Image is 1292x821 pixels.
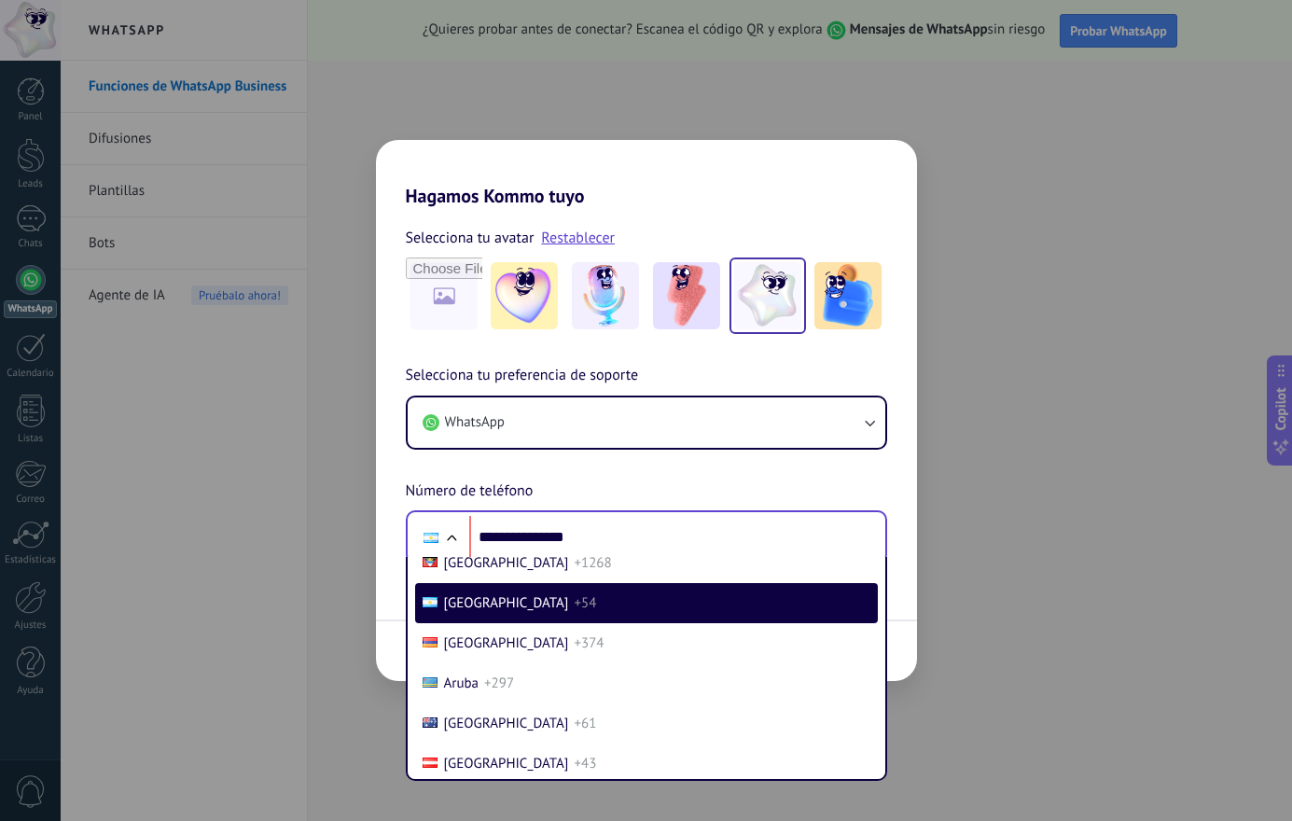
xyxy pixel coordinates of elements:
[572,262,639,329] img: -2.jpeg
[574,554,611,572] span: +1268
[406,480,534,504] span: Número de teléfono
[413,518,449,557] div: Argentina: + 54
[444,755,569,772] span: [GEOGRAPHIC_DATA]
[653,262,720,329] img: -3.jpeg
[541,229,615,247] a: Restablecer
[444,675,479,692] span: Aruba
[491,262,558,329] img: -1.jpeg
[444,634,569,652] span: [GEOGRAPHIC_DATA]
[444,554,569,572] span: [GEOGRAPHIC_DATA]
[814,262,882,329] img: -5.jpeg
[484,675,514,692] span: +297
[574,755,596,772] span: +43
[444,594,569,612] span: [GEOGRAPHIC_DATA]
[734,262,801,329] img: -4.jpeg
[444,715,569,732] span: [GEOGRAPHIC_DATA]
[406,226,535,250] span: Selecciona tu avatar
[445,413,505,432] span: WhatsApp
[574,715,596,732] span: +61
[406,364,639,388] span: Selecciona tu preferencia de soporte
[574,594,596,612] span: +54
[376,140,917,207] h2: Hagamos Kommo tuyo
[408,397,885,448] button: WhatsApp
[574,634,604,652] span: +374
